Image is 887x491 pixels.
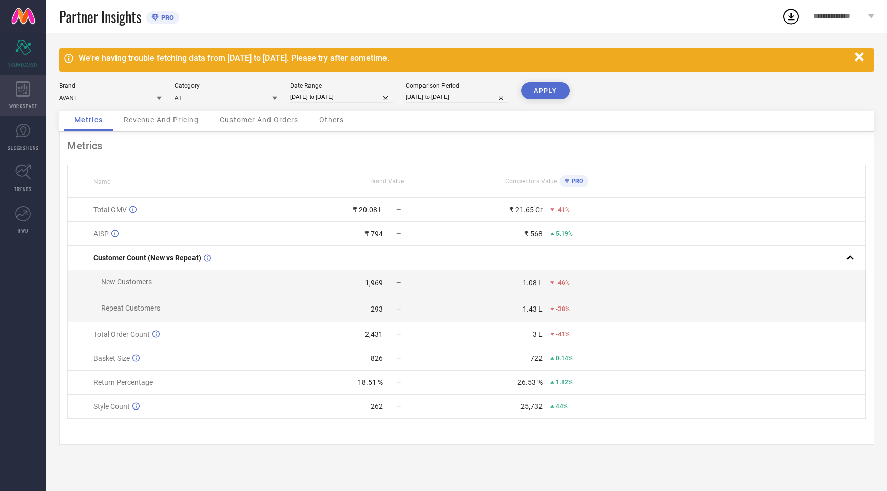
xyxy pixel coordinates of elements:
[93,330,150,338] span: Total Order Count
[370,178,404,185] span: Brand Value
[59,6,141,27] span: Partner Insights
[406,92,508,103] input: Select comparison period
[523,305,543,313] div: 1.43 L
[59,82,162,89] div: Brand
[365,330,383,338] div: 2,431
[14,185,32,193] span: TRENDS
[8,144,39,151] span: SUGGESTIONS
[18,227,28,234] span: FWD
[371,402,383,411] div: 262
[517,378,543,386] div: 26.53 %
[396,379,401,386] span: —
[556,379,573,386] span: 1.82%
[505,178,557,185] span: Competitors Value
[371,354,383,362] div: 826
[556,331,570,338] span: -41%
[93,206,127,214] span: Total GMV
[124,116,199,124] span: Revenue And Pricing
[556,206,570,213] span: -41%
[406,82,508,89] div: Comparison Period
[521,82,570,99] button: APPLY
[93,378,153,386] span: Return Percentage
[556,305,570,313] span: -38%
[220,116,298,124] span: Customer And Orders
[93,254,201,262] span: Customer Count (New vs Repeat)
[67,139,866,152] div: Metrics
[569,178,583,185] span: PRO
[530,354,543,362] div: 722
[175,82,277,89] div: Category
[524,230,543,238] div: ₹ 568
[396,355,401,362] span: —
[364,230,383,238] div: ₹ 794
[533,330,543,338] div: 3 L
[290,82,393,89] div: Date Range
[396,206,401,213] span: —
[371,305,383,313] div: 293
[520,402,543,411] div: 25,732
[9,102,37,110] span: WORKSPACE
[396,279,401,287] span: —
[782,7,800,26] div: Open download list
[509,206,543,214] div: ₹ 21.65 Cr
[8,60,38,68] span: SCORECARDS
[93,402,130,411] span: Style Count
[74,116,103,124] span: Metrics
[556,403,568,410] span: 44%
[556,230,573,237] span: 5.19%
[290,92,393,103] input: Select date range
[358,378,383,386] div: 18.51 %
[93,178,110,186] span: Name
[556,279,570,287] span: -46%
[101,278,152,286] span: New Customers
[101,304,160,312] span: Repeat Customers
[79,53,850,63] div: We're having trouble fetching data from [DATE] to [DATE]. Please try after sometime.
[396,331,401,338] span: —
[396,305,401,313] span: —
[396,403,401,410] span: —
[353,206,383,214] div: ₹ 20.08 L
[319,116,344,124] span: Others
[93,354,130,362] span: Basket Size
[523,279,543,287] div: 1.08 L
[396,230,401,237] span: —
[556,355,573,362] span: 0.14%
[159,14,174,22] span: PRO
[365,279,383,287] div: 1,969
[93,230,109,238] span: AISP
